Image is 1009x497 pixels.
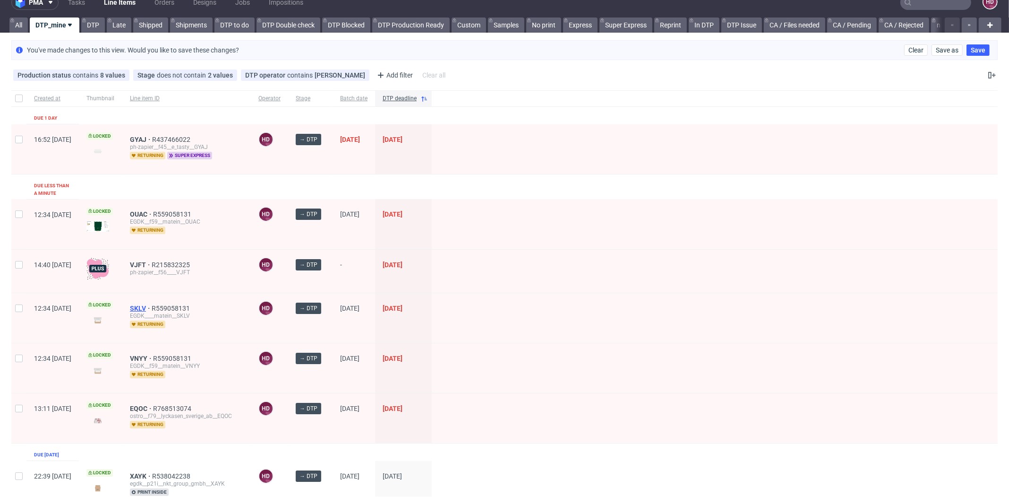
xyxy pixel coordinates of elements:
img: version_two_editor_design [86,314,109,326]
span: does not contain [157,71,208,79]
span: [DATE] [340,305,359,312]
img: version_two_editor_design [86,414,109,427]
span: Save [971,47,985,53]
a: Express [563,17,598,33]
span: Clear [908,47,923,53]
span: [DATE] [383,210,402,218]
div: ostro__f79__lyckasen_sverige_ab__EQOC [130,412,243,420]
a: DTP to do [214,17,255,33]
span: → DTP [299,304,317,313]
a: Late [107,17,131,33]
span: returning [130,227,165,234]
a: No print [526,17,561,33]
span: Stage [137,71,157,79]
a: Reprint [654,17,687,33]
span: → DTP [299,354,317,363]
p: You've made changes to this view. Would you like to save these changes? [27,45,239,55]
span: Production status [17,71,73,79]
div: Clear all [420,69,447,82]
span: → DTP [299,404,317,413]
span: 14:40 [DATE] [34,261,71,269]
img: version_two_editor_design [86,364,109,377]
a: R768513074 [153,405,193,412]
a: GYAJ [130,136,152,143]
a: R437466022 [152,136,192,143]
figcaption: HD [259,133,273,146]
span: DTP operator [245,71,287,79]
a: All [9,17,28,33]
div: Add filter [373,68,415,83]
a: DTP [81,17,105,33]
figcaption: HD [259,402,273,415]
span: → DTP [299,135,317,144]
a: VNYY [130,355,153,362]
a: XAYK [130,472,152,480]
a: CA / Rejected [879,17,929,33]
span: contains [73,71,100,79]
a: DTP Production Ready [372,17,450,33]
span: Operator [258,95,281,103]
span: [DATE] [383,355,402,362]
div: Due less than a minute [34,182,71,197]
div: EGDK__f59__matein__OUAC [130,218,243,226]
span: [DATE] [340,136,360,143]
span: → DTP [299,472,317,480]
span: super express [167,152,212,159]
a: R559058131 [152,305,192,312]
figcaption: HD [259,352,273,365]
a: Samples [488,17,524,33]
img: plus-icon.676465ae8f3a83198b3f.png [86,257,109,280]
span: Created at [34,95,71,103]
a: Super Express [599,17,652,33]
figcaption: HD [259,208,273,221]
a: R538042238 [152,472,192,480]
div: [PERSON_NAME] [315,71,365,79]
span: R559058131 [153,210,193,218]
button: Save as [932,44,963,56]
span: contains [287,71,315,79]
a: VJFT [130,261,152,269]
span: [DATE] [340,472,359,480]
span: - [340,261,368,281]
span: [DATE] [383,305,402,312]
span: OUAC [130,210,153,218]
span: Thumbnail [86,95,115,103]
figcaption: HD [259,258,273,271]
span: Locked [86,469,113,477]
a: DTP Issue [721,17,762,33]
span: Locked [86,132,113,140]
span: returning [130,371,165,378]
a: DTP_mine [30,17,79,33]
span: returning [130,152,165,159]
figcaption: HD [259,302,273,315]
div: EGDK____matein__SKLV [130,312,243,320]
img: version_two_editor_design [86,145,109,157]
span: R559058131 [153,355,193,362]
a: In DTP [689,17,719,33]
span: Locked [86,208,113,215]
span: Locked [86,401,113,409]
span: [DATE] [340,210,359,218]
div: egdk__p21i__nkt_group_gmbh__XAYK [130,480,243,488]
figcaption: HD [259,470,273,483]
span: [DATE] [383,472,402,480]
span: 12:34 [DATE] [34,355,71,362]
button: Save [966,44,990,56]
span: returning [130,421,165,428]
span: 16:52 [DATE] [34,136,71,143]
a: R215832325 [152,261,192,269]
img: version_two_editor_design.png [86,221,109,232]
a: Custom [452,17,486,33]
span: [DATE] [383,261,402,269]
button: Clear [904,44,928,56]
span: 12:34 [DATE] [34,211,71,218]
a: CA / Pending [827,17,877,33]
div: EGDK__f59__matein__VNYY [130,362,243,370]
span: 13:11 [DATE] [34,405,71,412]
span: Batch date [340,95,368,103]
